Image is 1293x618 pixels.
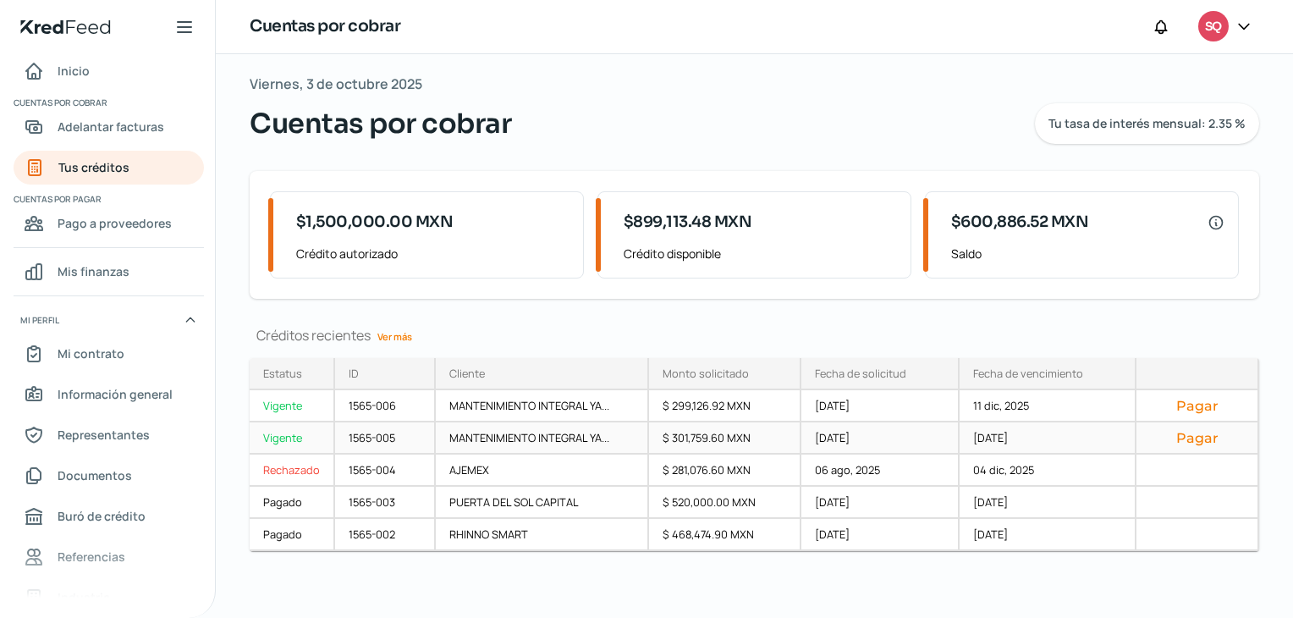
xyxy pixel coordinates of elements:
a: Industria [14,581,204,615]
div: [DATE] [960,519,1136,551]
div: Créditos recientes [250,326,1259,345]
div: Monto solicitado [663,366,749,381]
a: Adelantar facturas [14,110,204,144]
a: Vigente [250,422,335,455]
div: 11 dic, 2025 [960,390,1136,422]
div: 06 ago, 2025 [801,455,960,487]
div: 1565-004 [335,455,436,487]
span: Cuentas por cobrar [14,95,201,110]
div: $ 299,126.92 MXN [649,390,802,422]
div: Cliente [449,366,485,381]
span: Documentos [58,465,132,486]
div: [DATE] [801,422,960,455]
span: $1,500,000.00 MXN [296,211,454,234]
div: [DATE] [960,422,1136,455]
a: Inicio [14,54,204,88]
span: Mis finanzas [58,261,129,282]
div: [DATE] [801,487,960,519]
a: Ver más [371,323,419,350]
span: $899,113.48 MXN [624,211,752,234]
span: Industria [58,587,110,608]
div: 1565-002 [335,519,436,551]
div: 1565-005 [335,422,436,455]
span: SQ [1205,17,1221,37]
a: Información general [14,378,204,411]
div: $ 468,474.90 MXN [649,519,802,551]
a: Representantes [14,418,204,452]
span: Inicio [58,60,90,81]
a: Pagado [250,487,335,519]
div: Estatus [263,366,302,381]
span: Mi perfil [20,312,59,328]
h1: Cuentas por cobrar [250,14,400,39]
span: Mi contrato [58,343,124,364]
span: Representantes [58,424,150,445]
div: $ 520,000.00 MXN [649,487,802,519]
a: Vigente [250,390,335,422]
div: [DATE] [801,519,960,551]
div: $ 301,759.60 MXN [649,422,802,455]
a: Mi contrato [14,337,204,371]
a: Pagado [250,519,335,551]
a: Referencias [14,540,204,574]
span: Cuentas por pagar [14,191,201,207]
span: Saldo [951,243,1224,264]
button: Pagar [1150,397,1244,414]
div: Fecha de vencimiento [973,366,1083,381]
div: $ 281,076.60 MXN [649,455,802,487]
span: Crédito disponible [624,243,897,264]
span: Información general [58,383,173,405]
div: 1565-006 [335,390,436,422]
div: [DATE] [960,487,1136,519]
div: 1565-003 [335,487,436,519]
a: Mis finanzas [14,255,204,289]
span: Cuentas por cobrar [250,103,511,144]
span: Tu tasa de interés mensual: 2.35 % [1048,118,1246,130]
div: MANTENIMIENTO INTEGRAL YA... [436,422,649,455]
span: Buró de crédito [58,505,146,527]
span: Referencias [58,546,125,567]
span: Tus créditos [58,157,129,178]
a: Buró de crédito [14,499,204,533]
a: Rechazado [250,455,335,487]
div: RHINNO SMART [436,519,649,551]
div: PUERTA DEL SOL CAPITAL [436,487,649,519]
div: Fecha de solicitud [815,366,906,381]
span: Pago a proveedores [58,212,172,234]
button: Pagar [1150,429,1244,446]
span: Crédito autorizado [296,243,569,264]
span: Adelantar facturas [58,116,164,137]
div: MANTENIMIENTO INTEGRAL YA... [436,390,649,422]
div: 04 dic, 2025 [960,455,1136,487]
div: AJEMEX [436,455,649,487]
div: [DATE] [801,390,960,422]
a: Documentos [14,459,204,493]
div: ID [349,366,359,381]
a: Pago a proveedores [14,207,204,240]
span: $600,886.52 MXN [951,211,1089,234]
span: Viernes, 3 de octubre 2025 [250,72,422,97]
a: Tus créditos [14,151,204,185]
